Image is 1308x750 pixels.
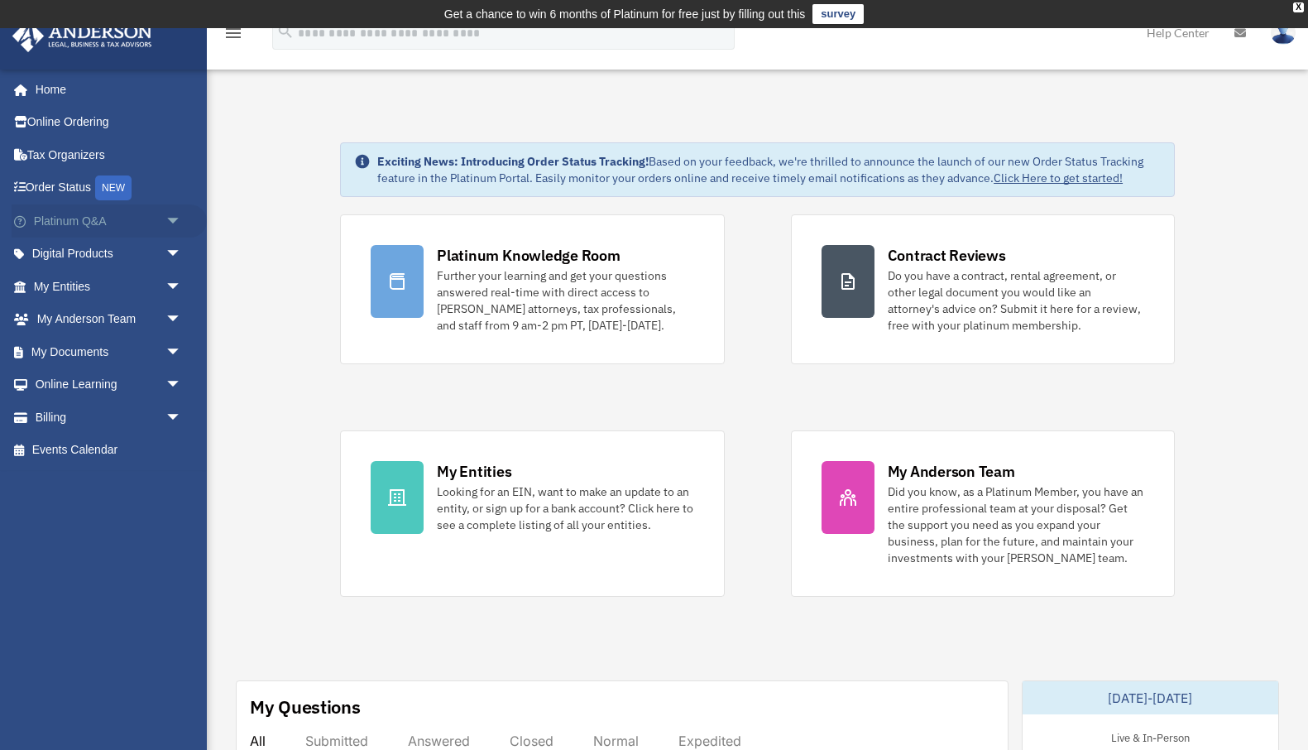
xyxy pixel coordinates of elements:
[1023,681,1278,714] div: [DATE]-[DATE]
[888,245,1006,266] div: Contract Reviews
[377,154,649,169] strong: Exciting News: Introducing Order Status Tracking!
[994,171,1123,185] a: Click Here to get started!
[276,22,295,41] i: search
[12,335,207,368] a: My Documentsarrow_drop_down
[223,23,243,43] i: menu
[7,20,157,52] img: Anderson Advisors Platinum Portal
[510,733,553,749] div: Closed
[12,303,207,336] a: My Anderson Teamarrow_drop_down
[165,204,199,238] span: arrow_drop_down
[223,29,243,43] a: menu
[1098,728,1203,745] div: Live & In-Person
[165,335,199,369] span: arrow_drop_down
[165,238,199,272] span: arrow_drop_down
[888,461,1015,482] div: My Anderson Team
[340,214,724,364] a: Platinum Knowledge Room Further your learning and get your questions answered real-time with dire...
[165,368,199,402] span: arrow_drop_down
[12,171,207,205] a: Order StatusNEW
[165,270,199,304] span: arrow_drop_down
[812,4,864,24] a: survey
[12,204,207,238] a: Platinum Q&Aarrow_drop_down
[12,434,207,467] a: Events Calendar
[377,153,1161,186] div: Based on your feedback, we're thrilled to announce the launch of our new Order Status Tracking fe...
[791,214,1175,364] a: Contract Reviews Do you have a contract, rental agreement, or other legal document you would like...
[95,175,132,200] div: NEW
[12,138,207,171] a: Tax Organizers
[12,270,207,303] a: My Entitiesarrow_drop_down
[12,238,207,271] a: Digital Productsarrow_drop_down
[888,267,1144,334] div: Do you have a contract, rental agreement, or other legal document you would like an attorney's ad...
[12,368,207,401] a: Online Learningarrow_drop_down
[1271,21,1296,45] img: User Pic
[12,401,207,434] a: Billingarrow_drop_down
[437,267,693,334] div: Further your learning and get your questions answered real-time with direct access to [PERSON_NAM...
[12,106,207,139] a: Online Ordering
[408,733,470,749] div: Answered
[437,461,511,482] div: My Entities
[12,73,199,106] a: Home
[165,303,199,337] span: arrow_drop_down
[437,483,693,533] div: Looking for an EIN, want to make an update to an entity, or sign up for a bank account? Click her...
[250,695,361,719] div: My Questions
[444,4,806,24] div: Get a chance to win 6 months of Platinum for free just by filling out this
[678,733,741,749] div: Expedited
[340,430,724,597] a: My Entities Looking for an EIN, want to make an update to an entity, or sign up for a bank accoun...
[791,430,1175,597] a: My Anderson Team Did you know, as a Platinum Member, you have an entire professional team at your...
[305,733,368,749] div: Submitted
[250,733,266,749] div: All
[1293,2,1304,12] div: close
[593,733,639,749] div: Normal
[888,483,1144,566] div: Did you know, as a Platinum Member, you have an entire professional team at your disposal? Get th...
[165,401,199,435] span: arrow_drop_down
[437,245,620,266] div: Platinum Knowledge Room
